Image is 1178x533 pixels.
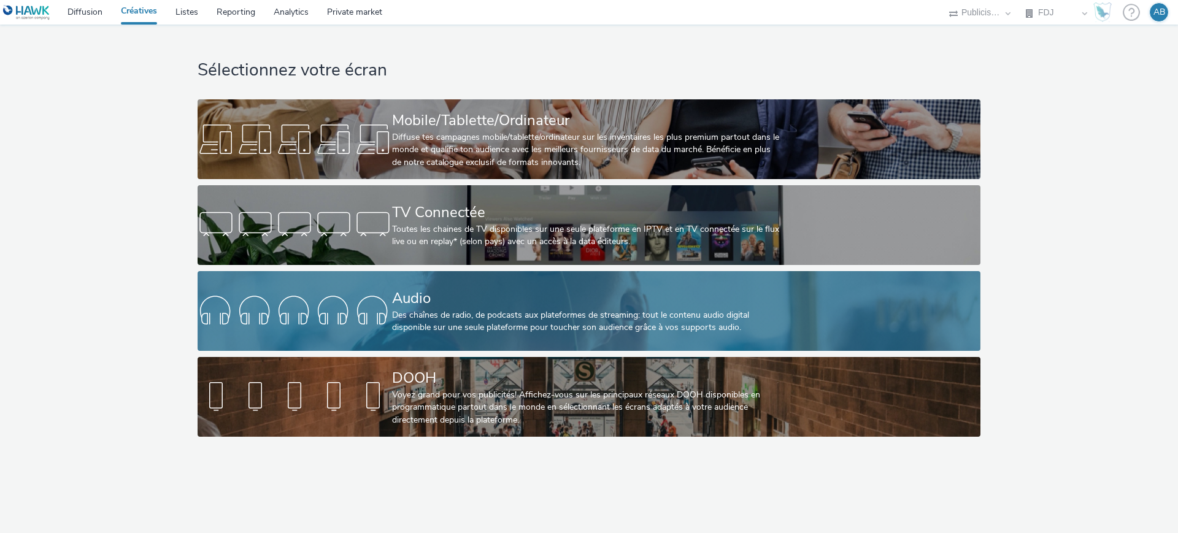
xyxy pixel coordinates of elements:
div: AB [1153,3,1165,21]
img: undefined Logo [3,5,50,20]
a: Mobile/Tablette/OrdinateurDiffuse tes campagnes mobile/tablette/ordinateur sur les inventaires le... [198,99,980,179]
h1: Sélectionnez votre écran [198,59,980,82]
a: AudioDes chaînes de radio, de podcasts aux plateformes de streaming: tout le contenu audio digita... [198,271,980,351]
div: DOOH [392,367,781,389]
div: Audio [392,288,781,309]
div: Voyez grand pour vos publicités! Affichez-vous sur les principaux réseaux DOOH disponibles en pro... [392,389,781,426]
div: Mobile/Tablette/Ordinateur [392,110,781,131]
div: Diffuse tes campagnes mobile/tablette/ordinateur sur les inventaires les plus premium partout dan... [392,131,781,169]
div: Toutes les chaines de TV disponibles sur une seule plateforme en IPTV et en TV connectée sur le f... [392,223,781,248]
a: TV ConnectéeToutes les chaines de TV disponibles sur une seule plateforme en IPTV et en TV connec... [198,185,980,265]
a: Hawk Academy [1093,2,1117,22]
img: Hawk Academy [1093,2,1112,22]
div: TV Connectée [392,202,781,223]
div: Des chaînes de radio, de podcasts aux plateformes de streaming: tout le contenu audio digital dis... [392,309,781,334]
a: DOOHVoyez grand pour vos publicités! Affichez-vous sur les principaux réseaux DOOH disponibles en... [198,357,980,437]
